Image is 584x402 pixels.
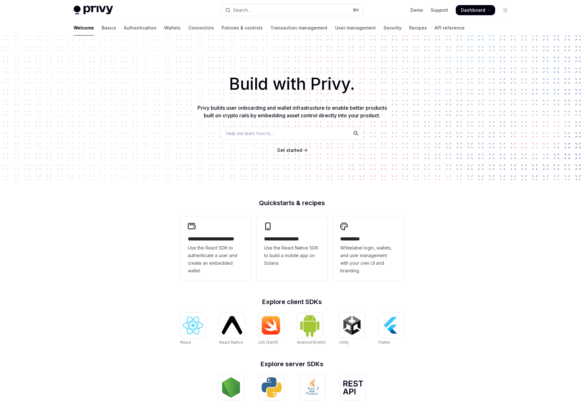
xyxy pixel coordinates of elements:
[333,216,404,281] a: **** *****Whitelabel login, wallets, and user management with your own UI and branding.
[180,361,404,367] h2: Explore server SDKs
[222,316,242,334] img: React Native
[219,340,243,345] span: React Native
[381,315,401,335] img: Flutter
[221,377,241,398] img: NodeJS
[378,340,390,345] span: Flutter
[410,7,423,13] a: Demo
[353,8,359,13] span: ⌘ K
[262,377,282,398] img: Python
[222,20,263,36] a: Policies & controls
[180,313,206,346] a: ReactReact
[124,20,156,36] a: Authentication
[10,72,574,96] h1: Build with Privy.
[233,6,251,14] div: Search...
[297,340,326,345] span: Android (Kotlin)
[277,147,302,153] span: Get started
[456,5,495,15] a: Dashboard
[340,244,396,275] span: Whitelabel login, wallets, and user management with your own UI and branding.
[339,313,365,346] a: UnityUnity
[383,20,401,36] a: Security
[261,316,281,335] img: iOS (Swift)
[180,299,404,305] h2: Explore client SDKs
[188,244,244,275] span: Use the React SDK to authenticate a user and create an embedded wallet.
[102,20,116,36] a: Basics
[297,313,326,346] a: Android (Kotlin)Android (Kotlin)
[277,147,302,153] a: Get started
[74,20,94,36] a: Welcome
[226,130,274,137] span: Help me learn how to…
[409,20,427,36] a: Recipes
[74,6,113,15] img: light logo
[435,20,465,36] a: API reference
[342,315,362,335] img: Unity
[461,7,485,13] span: Dashboard
[180,340,191,345] span: React
[339,340,349,345] span: Unity
[500,5,510,15] button: Toggle dark mode
[188,20,214,36] a: Connectors
[183,316,203,334] img: React
[258,340,278,345] span: iOS (Swift)
[197,105,387,119] span: Privy builds user onboarding and wallet infrastructure to enable better products built on crypto ...
[270,20,328,36] a: Transaction management
[343,380,363,394] img: REST API
[164,20,181,36] a: Wallets
[258,313,284,346] a: iOS (Swift)iOS (Swift)
[378,313,404,346] a: FlutterFlutter
[431,7,448,13] a: Support
[221,4,363,16] button: Open search
[302,377,322,398] img: Java
[300,313,320,337] img: Android (Kotlin)
[180,200,404,206] h2: Quickstarts & recipes
[219,313,245,346] a: React NativeReact Native
[264,244,320,267] span: Use the React Native SDK to build a mobile app on Solana.
[256,216,328,281] a: **** **** **** ***Use the React Native SDK to build a mobile app on Solana.
[335,20,376,36] a: User management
